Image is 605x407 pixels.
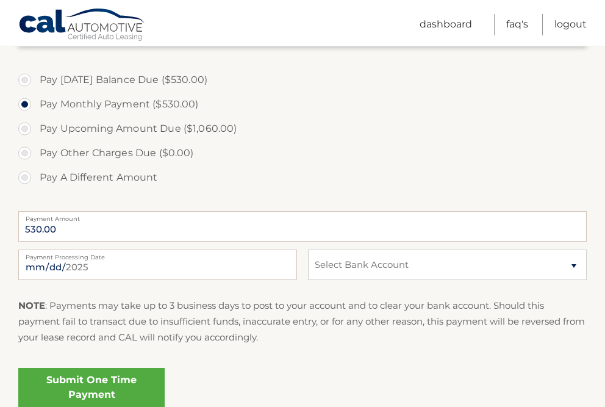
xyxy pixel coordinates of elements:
[420,14,472,35] a: Dashboard
[18,165,587,190] label: Pay A Different Amount
[18,368,165,407] a: Submit One Time Payment
[18,300,45,311] strong: NOTE
[18,117,587,141] label: Pay Upcoming Amount Due ($1,060.00)
[554,14,587,35] a: Logout
[18,250,297,259] label: Payment Processing Date
[18,298,587,346] p: : Payments may take up to 3 business days to post to your account and to clear your bank account....
[18,250,297,280] input: Payment Date
[18,211,587,242] input: Payment Amount
[18,8,146,43] a: Cal Automotive
[506,14,528,35] a: FAQ's
[18,92,587,117] label: Pay Monthly Payment ($530.00)
[18,211,587,221] label: Payment Amount
[18,141,587,165] label: Pay Other Charges Due ($0.00)
[18,68,587,92] label: Pay [DATE] Balance Due ($530.00)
